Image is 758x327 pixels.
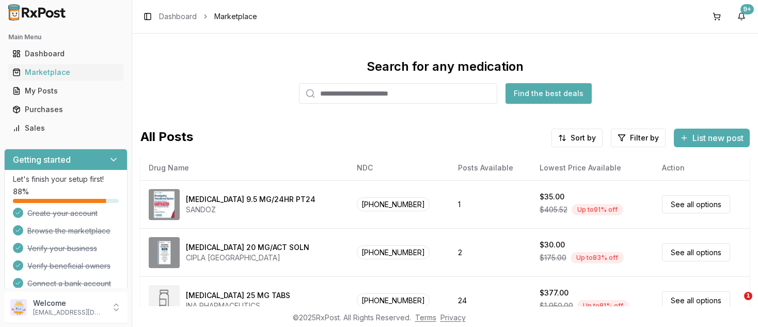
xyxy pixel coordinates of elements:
[4,101,128,118] button: Purchases
[186,194,315,205] div: [MEDICAL_DATA] 9.5 MG/24HR PT24
[744,292,752,300] span: 1
[12,67,119,77] div: Marketplace
[12,123,119,133] div: Sales
[674,134,750,144] a: List new post
[159,11,257,22] nav: breadcrumb
[33,308,105,317] p: [EMAIL_ADDRESS][DOMAIN_NAME]
[8,33,123,41] h2: Main Menu
[357,245,430,259] span: [PHONE_NUMBER]
[12,49,119,59] div: Dashboard
[551,129,603,147] button: Sort by
[440,313,466,322] a: Privacy
[654,155,750,180] th: Action
[531,155,654,180] th: Lowest Price Available
[140,155,349,180] th: Drug Name
[4,45,128,62] button: Dashboard
[692,132,744,144] span: List new post
[450,180,531,228] td: 1
[450,276,531,324] td: 24
[4,4,70,21] img: RxPost Logo
[415,313,436,322] a: Terms
[450,228,531,276] td: 2
[662,195,730,213] a: See all options
[13,153,71,166] h3: Getting started
[349,155,450,180] th: NDC
[8,119,123,137] a: Sales
[630,133,659,143] span: Filter by
[662,291,730,309] a: See all options
[159,11,197,22] a: Dashboard
[27,278,111,289] span: Connect a bank account
[13,186,29,197] span: 88 %
[27,226,110,236] span: Browse the marketplace
[186,301,290,311] div: INA PHARMACEUTICS
[149,237,180,268] img: SUMAtriptan 20 MG/ACT SOLN
[740,4,754,14] div: 9+
[8,63,123,82] a: Marketplace
[8,100,123,119] a: Purchases
[540,288,568,298] div: $377.00
[4,120,128,136] button: Sales
[4,64,128,81] button: Marketplace
[571,133,596,143] span: Sort by
[33,298,105,308] p: Welcome
[540,253,566,263] span: $175.00
[674,129,750,147] button: List new post
[140,129,193,147] span: All Posts
[450,155,531,180] th: Posts Available
[611,129,666,147] button: Filter by
[149,189,180,220] img: Rivastigmine 9.5 MG/24HR PT24
[540,240,565,250] div: $30.00
[149,285,180,316] img: Diclofenac Potassium 25 MG TABS
[662,243,730,261] a: See all options
[357,197,430,211] span: [PHONE_NUMBER]
[186,205,315,215] div: SANDOZ
[27,261,110,271] span: Verify beneficial owners
[577,300,629,312] div: Up to 81 % off
[733,8,750,25] button: 9+
[357,293,430,307] span: [PHONE_NUMBER]
[723,292,748,317] iframe: Intercom live chat
[214,11,257,22] span: Marketplace
[186,242,309,253] div: [MEDICAL_DATA] 20 MG/ACT SOLN
[27,208,98,219] span: Create your account
[540,192,564,202] div: $35.00
[186,253,309,263] div: CIPLA [GEOGRAPHIC_DATA]
[12,86,119,96] div: My Posts
[8,82,123,100] a: My Posts
[27,243,97,254] span: Verify your business
[4,83,128,99] button: My Posts
[12,104,119,115] div: Purchases
[186,290,290,301] div: [MEDICAL_DATA] 25 MG TABS
[13,174,119,184] p: Let's finish your setup first!
[571,252,624,263] div: Up to 83 % off
[540,205,567,215] span: $405.52
[10,299,27,316] img: User avatar
[506,83,592,104] button: Find the best deals
[540,301,573,311] span: $1,950.00
[572,204,623,215] div: Up to 91 % off
[8,44,123,63] a: Dashboard
[367,58,524,75] div: Search for any medication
